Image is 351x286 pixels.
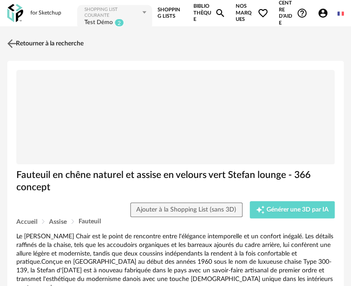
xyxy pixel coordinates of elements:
[16,218,335,225] div: Breadcrumb
[16,219,37,225] span: Accueil
[84,7,141,19] div: Shopping List courante
[337,10,344,17] img: fr
[317,8,332,19] span: Account Circle icon
[16,169,335,194] h1: Fauteuil en chêne naturel et assise en velours vert Stefan lounge - 366 concept
[84,19,113,27] div: Test Démo
[256,205,265,214] span: Creation icon
[297,8,307,19] span: Help Circle Outline icon
[114,19,124,27] sup: 2
[16,70,335,164] img: Product pack shot
[215,8,226,19] span: Magnify icon
[136,207,236,213] span: Ajouter à la Shopping List (sans 3D)
[79,218,101,225] span: Fauteuil
[7,4,23,23] img: OXP
[130,202,242,217] button: Ajouter à la Shopping List (sans 3D)
[250,201,335,218] button: Creation icon Générer une 3D par IA
[30,10,61,17] div: for Sketchup
[5,37,19,50] img: svg+xml;base64,PHN2ZyB3aWR0aD0iMjQiIGhlaWdodD0iMjQiIHZpZXdCb3g9IjAgMCAyNCAyNCIgZmlsbD0ibm9uZSIgeG...
[267,207,329,213] span: Générer une 3D par IA
[317,8,328,19] span: Account Circle icon
[5,34,84,54] a: Retourner à la recherche
[49,219,67,225] span: Assise
[257,8,268,19] span: Heart Outline icon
